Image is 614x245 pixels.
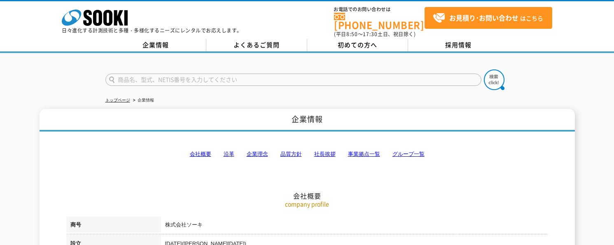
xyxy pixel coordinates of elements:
span: お電話でのお問い合わせは [334,7,425,12]
h1: 企業情報 [40,109,575,132]
p: 日々進化する計測技術と多種・多様化するニーズにレンタルでお応えします。 [62,28,242,33]
img: btn_search.png [484,69,504,90]
a: 社長挨拶 [314,151,336,157]
span: (平日 ～ 土日、祝日除く) [334,30,416,38]
a: 事業拠点一覧 [348,151,380,157]
a: 企業情報 [105,39,206,51]
a: 沿革 [224,151,234,157]
a: グループ一覧 [392,151,425,157]
h2: 会社概要 [66,109,548,200]
a: よくあるご質問 [206,39,307,51]
a: お見積り･お問い合わせはこちら [425,7,552,29]
li: 企業情報 [131,96,154,105]
th: 商号 [66,217,161,236]
a: 品質方針 [280,151,302,157]
a: 企業理念 [247,151,268,157]
span: 8:50 [346,30,358,38]
strong: お見積り･お問い合わせ [449,13,518,23]
a: 会社概要 [190,151,211,157]
span: はこちら [433,12,543,24]
input: 商品名、型式、NETIS番号を入力してください [105,74,481,86]
a: [PHONE_NUMBER] [334,13,425,30]
span: 初めての方へ [338,40,377,49]
td: 株式会社ソーキ [161,217,548,236]
a: 採用情報 [408,39,509,51]
p: company profile [66,200,548,208]
span: 17:30 [363,30,378,38]
a: 初めての方へ [307,39,408,51]
a: トップページ [105,98,130,102]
